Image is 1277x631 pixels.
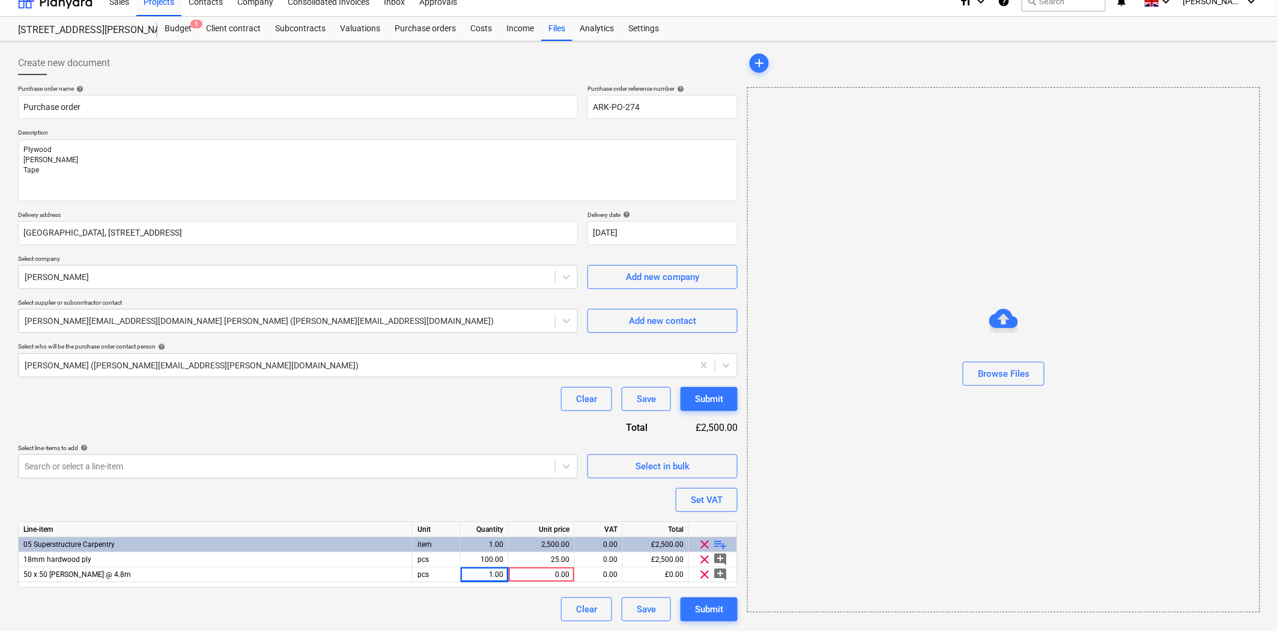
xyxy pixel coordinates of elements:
[576,391,597,407] div: Clear
[23,540,115,549] span: 05 Superstructure Carpentry
[18,221,578,245] input: Delivery address
[541,17,572,41] a: Files
[637,391,656,407] div: Save
[23,570,131,579] span: 50 x 50 batten @ 4.8m
[698,537,712,552] span: clear
[18,95,578,119] input: Document name
[561,597,612,621] button: Clear
[635,459,690,474] div: Select in bulk
[157,17,199,41] div: Budget
[18,24,143,37] div: [STREET_ADDRESS][PERSON_NAME]
[587,211,738,219] div: Delivery date
[387,17,463,41] a: Purchase orders
[676,488,738,512] button: Set VAT
[576,602,597,617] div: Clear
[413,567,461,582] div: pcs
[461,522,509,537] div: Quantity
[19,522,413,537] div: Line-item
[199,17,268,41] a: Client contract
[695,391,723,407] div: Submit
[466,537,503,552] div: 1.00
[581,421,667,434] div: Total
[667,421,738,434] div: £2,500.00
[18,139,738,201] textarea: Plywood [PERSON_NAME] Tape
[514,552,569,567] div: 25.00
[629,313,696,329] div: Add new contact
[691,492,723,508] div: Set VAT
[466,567,503,582] div: 1.00
[623,522,689,537] div: Total
[18,444,578,452] div: Select line-items to add
[572,17,621,41] a: Analytics
[752,56,766,70] span: add
[978,366,1030,382] div: Browse Files
[561,387,612,411] button: Clear
[963,362,1045,386] button: Browse Files
[622,597,671,621] button: Save
[514,537,569,552] div: 2,500.00
[587,95,738,119] input: Reference number
[623,552,689,567] div: £2,500.00
[626,269,699,285] div: Add new company
[681,597,738,621] button: Submit
[156,343,165,350] span: help
[413,522,461,537] div: Unit
[78,444,88,451] span: help
[587,309,738,333] button: Add new contact
[695,602,723,617] div: Submit
[18,211,578,221] p: Delivery address
[499,17,541,41] a: Income
[622,387,671,411] button: Save
[466,552,503,567] div: 100.00
[580,552,617,567] div: 0.00
[714,537,728,552] span: playlist_add
[620,211,630,218] span: help
[333,17,387,41] a: Valuations
[190,20,202,28] span: 5
[637,602,656,617] div: Save
[18,343,738,350] div: Select who will be the purchase order contact person
[587,85,738,93] div: Purchase order reference number
[747,87,1260,612] div: Browse Files
[698,567,712,582] span: clear
[575,522,623,537] div: VAT
[23,555,91,564] span: 18mm hardwood ply
[580,567,617,582] div: 0.00
[580,537,617,552] div: 0.00
[1217,573,1277,631] iframe: Chat Widget
[587,221,738,245] input: Delivery date not specified
[18,129,738,139] p: Description
[157,17,199,41] a: Budget5
[587,454,738,478] button: Select in bulk
[18,299,578,309] p: Select supplier or subcontractor contact
[698,552,712,567] span: clear
[587,265,738,289] button: Add new company
[681,387,738,411] button: Submit
[18,56,110,70] span: Create new document
[463,17,499,41] a: Costs
[514,567,569,582] div: 0.00
[413,552,461,567] div: pcs
[413,537,461,552] div: item
[714,552,728,567] span: add_comment
[18,255,578,265] p: Select company
[623,537,689,552] div: £2,500.00
[714,567,728,582] span: add_comment
[268,17,333,41] a: Subcontracts
[74,85,83,93] span: help
[621,17,666,41] a: Settings
[18,85,578,93] div: Purchase order name
[675,85,684,93] span: help
[623,567,689,582] div: £0.00
[509,522,575,537] div: Unit price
